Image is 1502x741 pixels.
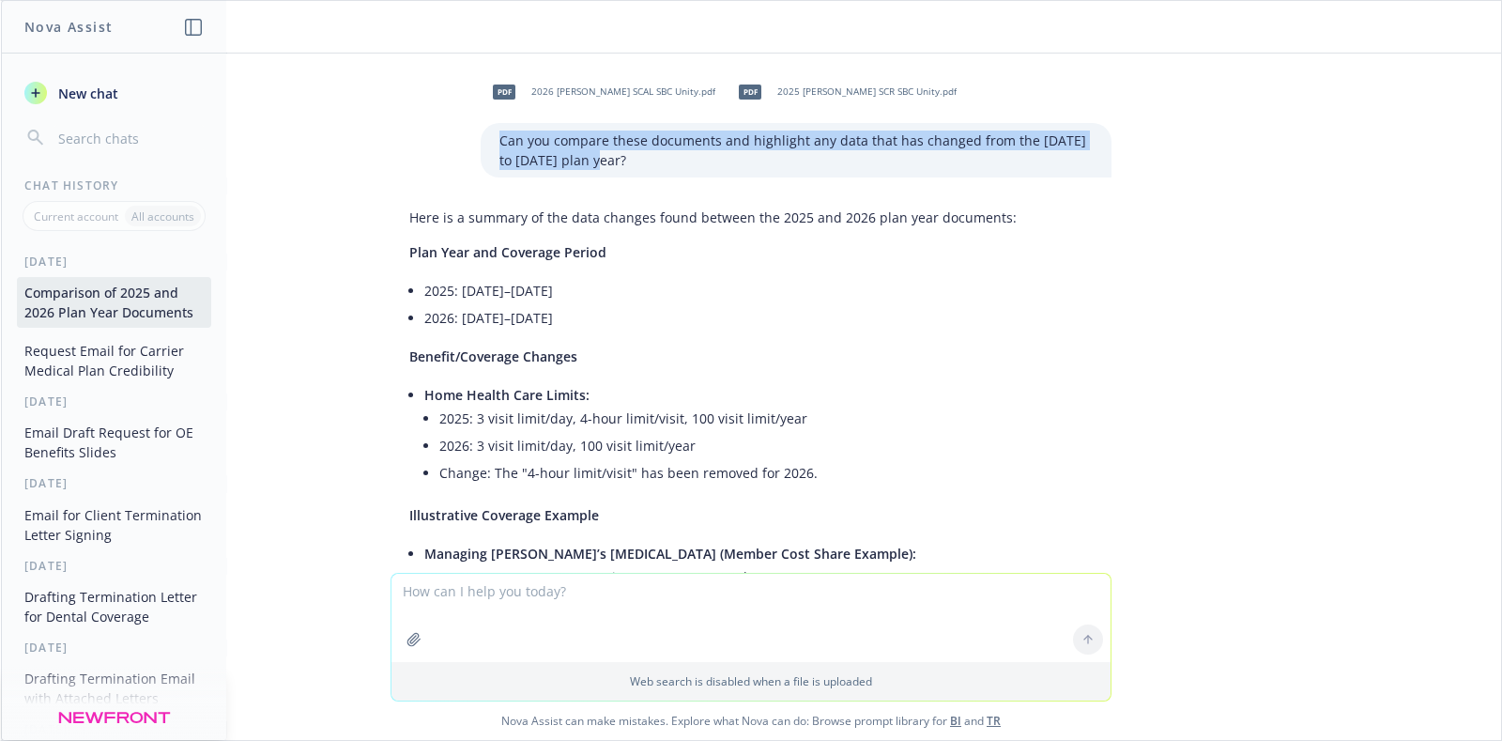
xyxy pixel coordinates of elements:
[439,563,1093,591] li: 2025: Copayments $900, Coinsurance $100, Total $1,000
[17,335,211,386] button: Request Email for Carrier Medical Plan Credibility
[409,347,577,365] span: Benefit/Coverage Changes
[409,506,599,524] span: Illustrative Coverage Example
[34,208,118,224] p: Current account
[2,254,226,270] div: [DATE]
[24,17,113,37] h1: Nova Assist
[424,545,916,563] span: Managing [PERSON_NAME]’s [MEDICAL_DATA] (Member Cost Share Example):
[17,277,211,328] button: Comparison of 2025 and 2026 Plan Year Documents
[17,417,211,468] button: Email Draft Request for OE Benefits Slides
[409,208,1093,227] p: Here is a summary of the data changes found between the 2025 and 2026 plan year documents:
[424,386,590,404] span: Home Health Care Limits:
[531,85,715,98] span: 2026 [PERSON_NAME] SCAL SBC Unity.pdf
[727,69,960,116] div: pdf2025 [PERSON_NAME] SCR SBC Unity.pdf
[493,85,515,99] span: pdf
[739,85,761,99] span: pdf
[987,713,1001,729] a: TR
[2,640,226,656] div: [DATE]
[499,131,1093,170] p: Can you compare these documents and highlight any data that has changed from the [DATE] to [DATE]...
[403,673,1099,689] p: Web search is disabled when a file is uploaded
[131,208,194,224] p: All accounts
[777,85,957,98] span: 2025 [PERSON_NAME] SCR SBC Unity.pdf
[2,178,226,193] div: Chat History
[2,394,226,409] div: [DATE]
[950,713,961,729] a: BI
[439,459,1093,486] li: Change: The "4-hour limit/visit" has been removed for 2026.
[2,475,226,491] div: [DATE]
[409,243,606,261] span: Plan Year and Coverage Period
[54,125,204,151] input: Search chats
[17,581,211,632] button: Drafting Termination Letter for Dental Coverage
[8,702,1494,740] span: Nova Assist can make mistakes. Explore what Nova can do: Browse prompt library for and
[17,76,211,110] button: New chat
[2,558,226,574] div: [DATE]
[17,663,211,714] button: Drafting Termination Email with Attached Letters
[54,84,118,103] span: New chat
[481,69,719,116] div: pdf2026 [PERSON_NAME] SCAL SBC Unity.pdf
[2,721,226,737] div: [DATE]
[424,277,1093,304] li: 2025: [DATE]–[DATE]
[439,432,1093,459] li: 2026: 3 visit limit/day, 100 visit limit/year
[424,304,1093,332] li: 2026: [DATE]–[DATE]
[17,500,211,550] button: Email for Client Termination Letter Signing
[439,405,1093,432] li: 2025: 3 visit limit/day, 4-hour limit/visit, 100 visit limit/year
